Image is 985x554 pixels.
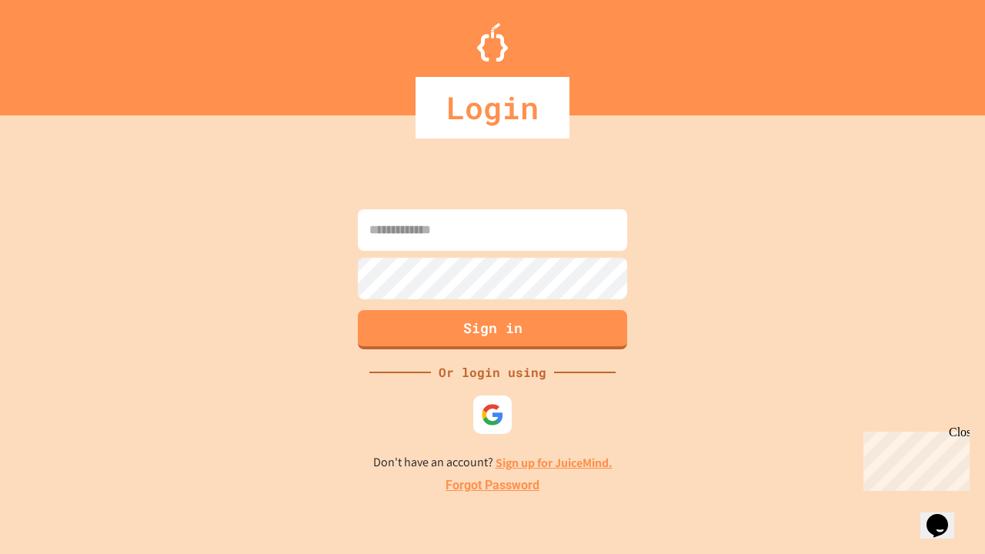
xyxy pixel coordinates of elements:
iframe: chat widget [920,492,970,539]
div: Login [416,77,569,138]
div: Or login using [431,363,554,382]
img: Logo.svg [477,23,508,62]
img: google-icon.svg [481,403,504,426]
iframe: chat widget [857,426,970,491]
button: Sign in [358,310,627,349]
a: Sign up for JuiceMind. [496,455,613,471]
a: Forgot Password [446,476,539,495]
p: Don't have an account? [373,453,613,472]
div: Chat with us now!Close [6,6,106,98]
